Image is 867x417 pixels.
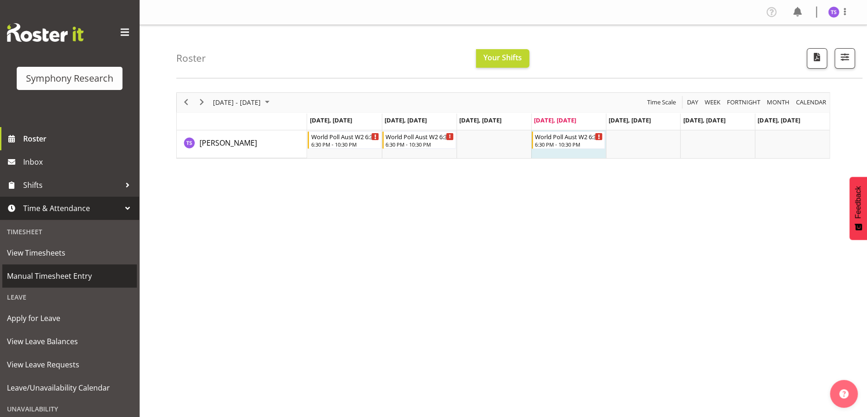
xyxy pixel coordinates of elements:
[196,96,208,108] button: Next
[210,93,275,112] div: September 15 - 21, 2025
[7,269,132,283] span: Manual Timesheet Entry
[839,389,848,398] img: help-xxl-2.png
[23,132,135,146] span: Roster
[23,155,135,169] span: Inbox
[308,131,381,149] div: Theresa Smith"s event - World Poll Aust W2 6:30pm~10:30pm Begin From Monday, September 15, 2025 a...
[309,116,352,124] span: [DATE], [DATE]
[704,96,721,108] span: Week
[2,353,137,376] a: View Leave Requests
[758,116,800,124] span: [DATE], [DATE]
[307,130,829,158] table: Timeline Week of September 18, 2025
[2,264,137,288] a: Manual Timesheet Entry
[532,131,605,149] div: Theresa Smith"s event - World Poll Aust W2 6:30pm~10:30pm Begin From Thursday, September 18, 2025...
[199,137,257,148] a: [PERSON_NAME]
[212,96,274,108] button: September 2025
[849,177,867,240] button: Feedback - Show survey
[180,96,193,108] button: Previous
[178,93,194,112] div: previous period
[7,23,83,42] img: Rosterit website logo
[765,96,791,108] button: Timeline Month
[686,96,700,108] button: Timeline Day
[646,96,677,108] span: Time Scale
[686,96,699,108] span: Day
[23,201,121,215] span: Time & Attendance
[854,186,862,218] span: Feedback
[311,141,379,148] div: 6:30 PM - 10:30 PM
[382,131,456,149] div: Theresa Smith"s event - World Poll Aust W2 6:30pm~10:30pm Begin From Tuesday, September 16, 2025 ...
[476,49,529,68] button: Your Shifts
[2,222,137,241] div: Timesheet
[835,48,855,69] button: Filter Shifts
[385,132,454,141] div: World Poll Aust W2 6:30pm~10:30pm
[194,93,210,112] div: next period
[385,116,427,124] span: [DATE], [DATE]
[683,116,725,124] span: [DATE], [DATE]
[385,141,454,148] div: 6:30 PM - 10:30 PM
[7,334,132,348] span: View Leave Balances
[703,96,722,108] button: Timeline Week
[2,241,137,264] a: View Timesheets
[535,141,603,148] div: 6:30 PM - 10:30 PM
[766,96,790,108] span: Month
[535,132,603,141] div: World Poll Aust W2 6:30pm~10:30pm
[212,96,262,108] span: [DATE] - [DATE]
[26,71,113,85] div: Symphony Research
[7,246,132,260] span: View Timesheets
[646,96,678,108] button: Time Scale
[7,311,132,325] span: Apply for Leave
[2,307,137,330] a: Apply for Leave
[483,52,522,63] span: Your Shifts
[795,96,827,108] span: calendar
[726,96,761,108] span: Fortnight
[7,381,132,395] span: Leave/Unavailability Calendar
[828,6,839,18] img: theresa-smith5660.jpg
[2,376,137,399] a: Leave/Unavailability Calendar
[176,53,206,64] h4: Roster
[807,48,827,69] button: Download a PDF of the roster according to the set date range.
[199,138,257,148] span: [PERSON_NAME]
[459,116,501,124] span: [DATE], [DATE]
[609,116,651,124] span: [DATE], [DATE]
[534,116,576,124] span: [DATE], [DATE]
[23,178,121,192] span: Shifts
[795,96,828,108] button: Month
[2,288,137,307] div: Leave
[311,132,379,141] div: World Poll Aust W2 6:30pm~10:30pm
[726,96,762,108] button: Fortnight
[176,92,830,159] div: Timeline Week of September 18, 2025
[177,130,307,158] td: Theresa Smith resource
[2,330,137,353] a: View Leave Balances
[7,358,132,372] span: View Leave Requests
